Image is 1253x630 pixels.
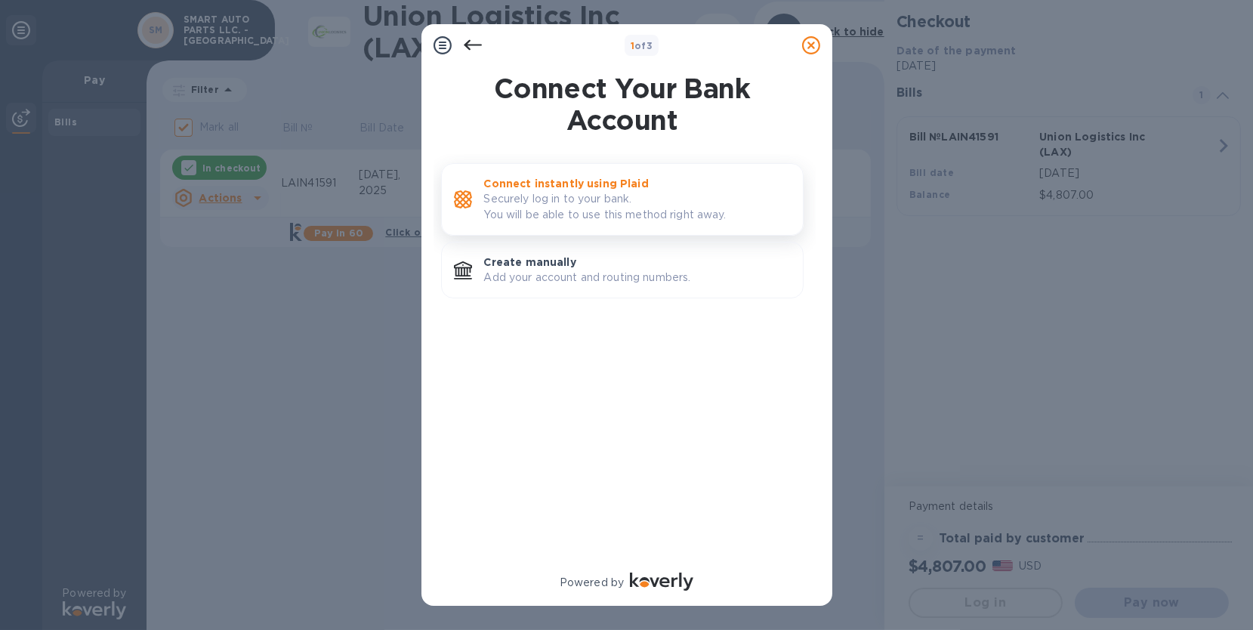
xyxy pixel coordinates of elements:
p: Add your account and routing numbers. [484,270,791,286]
b: of 3 [631,40,653,51]
span: 1 [631,40,634,51]
img: Logo [630,573,693,591]
p: Create manually [484,255,791,270]
h1: Connect Your Bank Account [435,73,810,136]
p: Powered by [560,575,624,591]
p: Connect instantly using Plaid [484,176,791,191]
p: Securely log in to your bank. You will be able to use this method right away. [484,191,791,223]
